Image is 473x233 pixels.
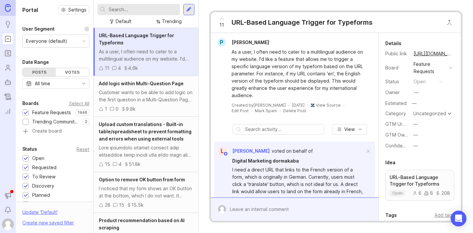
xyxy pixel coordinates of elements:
div: Feature Requests [32,109,71,116]
div: Boards [22,99,39,107]
div: I noticed that my form shows an OK button at the bottom, which I do not want. It would be great i... [99,185,193,199]
a: [DATE] [292,102,304,108]
div: 15.5k [131,201,144,209]
div: 208 [436,191,450,195]
span: [PERSON_NAME] [232,148,270,154]
div: · [251,108,252,114]
label: Confidence [385,143,411,148]
div: Planned [32,192,50,199]
a: Ideas [2,18,14,30]
p: 1946 [78,110,87,115]
img: zendesk [311,103,315,107]
div: L [218,147,227,155]
div: Lore ipsumdolo sitamet consect adip elitseddoe temp incidi utla etdo magn aliqu enimad minimvenia... [99,144,193,159]
img: Canny Home [5,4,11,12]
div: Estimated [385,101,407,106]
span: Digital Marketing dormakaba [232,158,299,164]
button: Settings [58,5,89,14]
div: — [410,99,418,108]
div: Date Range [22,58,49,66]
span: Add logic within Multi-Question Page [99,81,184,86]
div: 15 [105,161,110,168]
div: In Progress [32,201,57,208]
div: — [413,131,418,139]
a: URL-Based Language Trigger for TypeformsAs a user, I often need to cater to a multilingual audien... [94,28,198,76]
button: Notifications [2,204,14,216]
div: Status [22,145,37,153]
div: To Review [32,173,56,180]
div: Feature Requests [414,61,446,75]
div: 0 [116,105,119,113]
svg: toggle icon [79,81,89,86]
span: Option to remove OK button from form [99,177,185,182]
div: 4.6k [128,65,138,72]
a: Roadmaps [2,47,14,59]
div: Discovery [32,182,54,190]
img: Andrew Demeter [218,205,226,214]
div: Public link [385,50,408,57]
img: Andrew Demeter [2,219,14,230]
div: Create new saved filter [22,219,74,226]
div: User Segment [22,25,55,33]
div: — [414,89,419,96]
a: Autopilot [2,76,14,88]
div: 1 [105,105,107,113]
span: Upload custom translations - Built-in table/spreadsheet to prevent formatting and errors when usi... [99,121,191,142]
a: Digital Marketing dormakaba [232,157,299,165]
a: Users [2,62,14,74]
div: Open [32,155,44,162]
input: Search activity... [245,126,321,133]
span: Product recommendation based on AI scraping [99,218,185,230]
div: Trending Community Topics [32,118,79,125]
a: Reporting [2,105,14,117]
div: · [280,108,281,114]
div: Board [385,64,408,71]
button: View [332,124,367,135]
span: URL-Based Language Trigger for Typeforms [99,33,174,45]
div: — [413,142,418,149]
div: 6 [413,191,421,195]
div: · [343,102,344,108]
div: · [307,102,308,108]
div: open [414,78,426,85]
div: Tags [385,211,397,219]
a: Changelog [2,91,14,103]
div: All time [35,80,50,87]
p: 2 [85,119,87,124]
input: Search... [109,6,177,13]
button: Mark Spam [255,108,277,114]
a: Create board [22,129,89,135]
div: Details [385,39,401,47]
div: Select All [69,102,89,105]
div: Owner [385,89,408,96]
div: Edit Post [232,108,249,114]
div: 11 [105,65,109,72]
span: View [344,126,355,133]
label: GTM Owner [385,132,412,138]
div: Created by [PERSON_NAME] [232,102,286,108]
span: [PERSON_NAME] [232,39,269,45]
h1: Portal [22,6,38,14]
a: URL-Based Language Trigger for Typeformsopen66208 [385,170,454,201]
div: Update ' Default ' [22,209,58,219]
a: P[PERSON_NAME] [214,38,274,47]
a: Option to remove OK button from formI noticed that my form shows an OK button at the bottom, whic... [94,172,198,213]
div: As a user, I often need to cater to a multilingual audience on my website. I'd like a feature tha... [99,48,193,63]
div: Votes [56,68,89,76]
div: Everyone (default) [26,38,67,45]
button: Announcements [2,190,14,201]
p: URL-Based Language Trigger for Typeforms [390,174,450,187]
div: 15 [119,201,124,209]
span: 11 [219,21,224,29]
a: View Source [316,103,341,108]
div: Posts [23,68,56,76]
div: P [217,38,226,47]
div: URL-Based Language Trigger for Typeforms [232,18,372,27]
div: Idea [385,159,395,167]
div: Customer wants to be able to add logic on the first question in a Multi-Question Page and show th... [99,89,193,103]
div: Uncategorized [413,111,446,116]
a: Upload custom translations - Built-in table/spreadsheet to prevent formatting and errors when usi... [94,117,198,172]
img: member badge [223,151,228,156]
div: — [413,120,418,128]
